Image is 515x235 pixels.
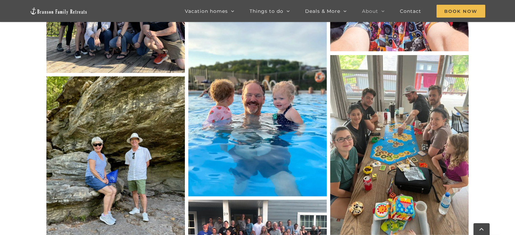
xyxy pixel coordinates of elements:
a: IMG_9408 [188,201,327,210]
span: Vacation homes [185,9,228,14]
a: IMG_1213 [330,56,469,65]
img: IMG_1212 [188,14,327,196]
span: Book Now [436,5,485,18]
a: 5a795d52f7594ded8f1ae6bcfef0b287 [46,78,185,87]
span: Contact [400,9,421,14]
span: Things to do [250,9,283,14]
span: Deals & More [305,9,340,14]
span: About [362,9,378,14]
img: Branson Family Retreats Logo [30,7,87,15]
